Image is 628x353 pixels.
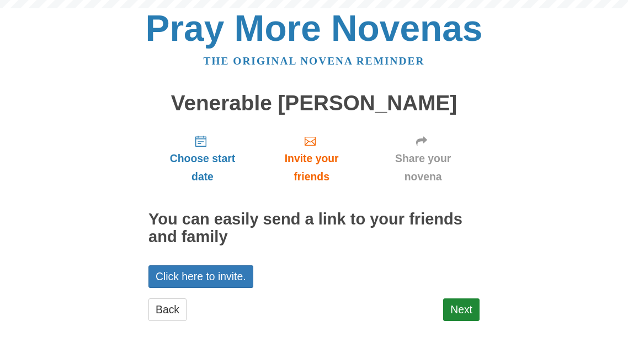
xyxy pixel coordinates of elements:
[366,126,480,191] a: Share your novena
[204,55,425,67] a: The original novena reminder
[257,126,366,191] a: Invite your friends
[148,298,187,321] a: Back
[443,298,480,321] a: Next
[268,149,355,186] span: Invite your friends
[377,149,469,186] span: Share your novena
[148,265,253,288] a: Click here to invite.
[148,92,480,115] h1: Venerable [PERSON_NAME]
[148,126,257,191] a: Choose start date
[159,149,246,186] span: Choose start date
[146,8,483,49] a: Pray More Novenas
[148,211,480,246] h2: You can easily send a link to your friends and family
